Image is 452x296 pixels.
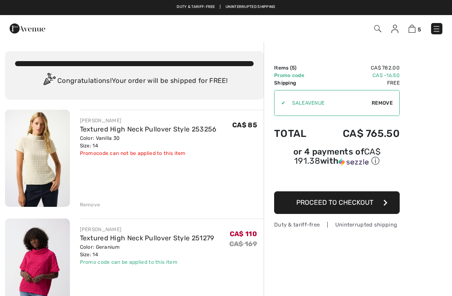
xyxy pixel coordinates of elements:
td: Total [274,119,320,148]
div: or 4 payments of with [274,148,400,167]
img: Textured High Neck Pullover Style 253256 [5,110,70,207]
div: Remove [80,201,100,208]
input: Promo code [285,90,372,116]
td: Free [320,79,400,87]
button: Proceed to Checkout [274,191,400,214]
div: [PERSON_NAME] [80,117,217,124]
img: Congratulation2.svg [41,73,57,90]
span: CA$ 85 [232,121,257,129]
img: Shopping Bag [408,25,416,33]
div: or 4 payments ofCA$ 191.38withSezzle Click to learn more about Sezzle [274,148,400,170]
div: ✔ [275,99,285,107]
img: My Info [391,25,398,33]
span: Proceed to Checkout [296,198,373,206]
td: CA$ 765.50 [320,119,400,148]
td: CA$ 782.00 [320,64,400,72]
a: 1ère Avenue [10,24,45,32]
span: CA$ 191.38 [294,147,380,166]
td: Promo code [274,72,320,79]
iframe: PayPal-paypal [274,170,400,188]
span: 5 [418,26,421,33]
img: Menu [432,25,441,33]
span: 5 [292,65,295,71]
span: CA$ 110 [230,230,257,238]
span: Remove [372,99,393,107]
a: Textured High Neck Pullover Style 251279 [80,234,214,242]
div: Duty & tariff-free | Uninterrupted shipping [274,221,400,229]
a: Duty & tariff-free | Uninterrupted shipping [177,5,275,9]
s: CA$ 169 [229,240,257,248]
img: 1ère Avenue [10,20,45,37]
div: Congratulations! Your order will be shipped for FREE! [15,73,254,90]
td: CA$ -16.50 [320,72,400,79]
div: Promo code can be applied to this item [80,258,214,266]
img: Search [374,25,381,32]
div: Color: Vanilla 30 Size: 14 [80,134,217,149]
div: Promocode can not be applied to this item [80,149,217,157]
td: Items ( ) [274,64,320,72]
img: Sezzle [339,158,369,166]
div: Color: Geranium Size: 14 [80,243,214,258]
div: [PERSON_NAME] [80,226,214,233]
a: 5 [408,23,421,33]
td: Shipping [274,79,320,87]
a: Textured High Neck Pullover Style 253256 [80,125,217,133]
